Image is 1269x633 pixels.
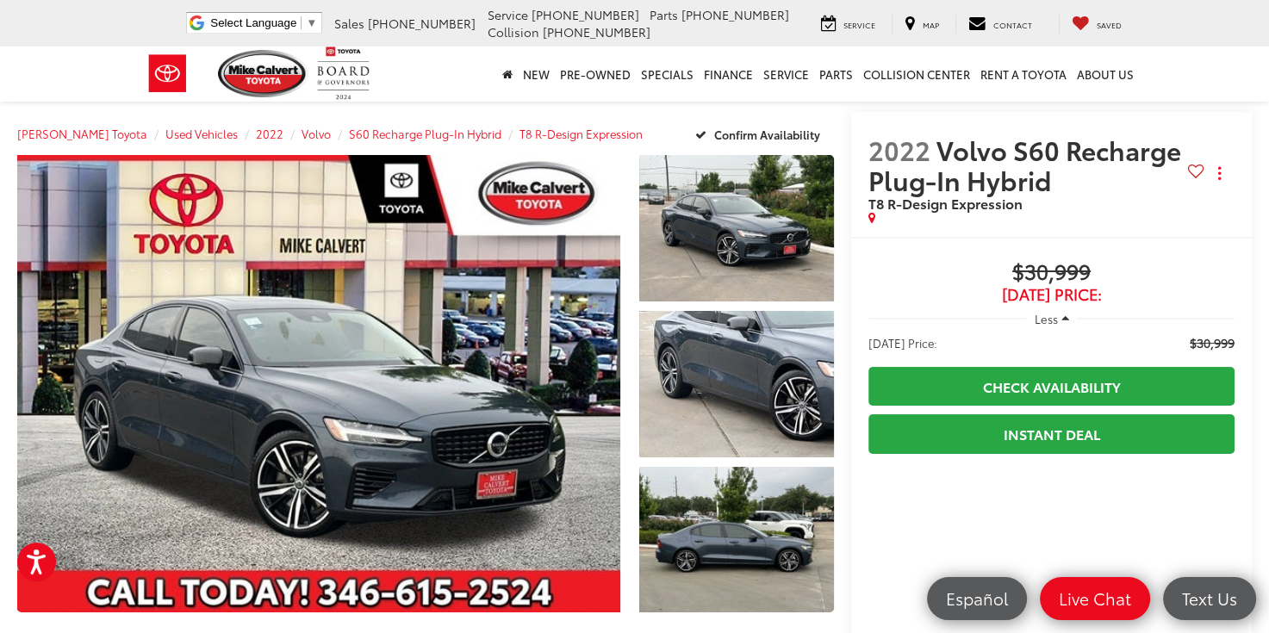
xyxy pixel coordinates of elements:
a: Contact [955,15,1045,34]
span: [PHONE_NUMBER] [368,15,476,32]
a: Parts [814,47,858,102]
img: 2022 Volvo S60 Recharge Plug-In Hybrid T8 R-Design Expression [637,309,836,459]
a: Collision Center [858,47,975,102]
a: Español [927,577,1027,620]
span: Map [923,19,939,30]
button: Less [1026,303,1078,334]
span: Confirm Availability [714,127,820,142]
a: Finance [699,47,758,102]
a: Expand Photo 3 [639,467,834,613]
span: dropdown dots [1218,166,1221,180]
a: Text Us [1163,577,1256,620]
a: Service [758,47,814,102]
span: Service [488,6,528,23]
img: 2022 Volvo S60 Recharge Plug-In Hybrid T8 R-Design Expression [637,153,836,303]
a: Expand Photo 0 [17,155,620,612]
a: Volvo [302,126,331,141]
span: [DATE] Price: [868,286,1235,303]
a: Check Availability [868,367,1235,406]
a: Expand Photo 1 [639,155,834,301]
a: Select Language​ [210,16,317,29]
a: Rent a Toyota [975,47,1072,102]
a: Home [497,47,518,102]
span: Live Chat [1050,587,1140,609]
span: ​ [301,16,302,29]
a: Expand Photo 2 [639,311,834,457]
img: 2022 Volvo S60 Recharge Plug-In Hybrid T8 R-Design Expression [637,465,836,615]
a: Specials [636,47,699,102]
button: Confirm Availability [686,119,835,149]
a: Pre-Owned [555,47,636,102]
span: Sales [334,15,364,32]
a: Used Vehicles [165,126,238,141]
span: [DATE] Price: [868,334,937,351]
button: Actions [1204,158,1235,189]
a: 2022 [256,126,283,141]
span: T8 R-Design Expression [868,193,1023,213]
a: New [518,47,555,102]
span: [PHONE_NUMBER] [532,6,639,23]
span: Text Us [1173,587,1246,609]
span: [PHONE_NUMBER] [543,23,650,40]
a: About Us [1072,47,1139,102]
a: Instant Deal [868,414,1235,453]
span: $30,999 [1190,334,1235,351]
a: T8 R-Design Expression [519,126,643,141]
img: Toyota [135,46,200,102]
span: 2022 [868,131,930,168]
span: Contact [993,19,1032,30]
span: Less [1035,311,1058,326]
span: Español [937,587,1017,609]
span: Collision [488,23,539,40]
span: [PHONE_NUMBER] [681,6,789,23]
a: Map [892,15,952,34]
span: Select Language [210,16,296,29]
a: My Saved Vehicles [1059,15,1135,34]
span: Service [843,19,875,30]
span: Volvo S60 Recharge Plug-In Hybrid [868,131,1181,198]
span: Saved [1097,19,1122,30]
a: Service [808,15,888,34]
img: 2022 Volvo S60 Recharge Plug-In Hybrid T8 R-Design Expression [11,153,626,614]
span: ▼ [306,16,317,29]
img: Mike Calvert Toyota [218,50,309,97]
span: Parts [650,6,678,23]
a: [PERSON_NAME] Toyota [17,126,147,141]
a: S60 Recharge Plug-In Hybrid [349,126,501,141]
a: Live Chat [1040,577,1150,620]
span: $30,999 [868,260,1235,286]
